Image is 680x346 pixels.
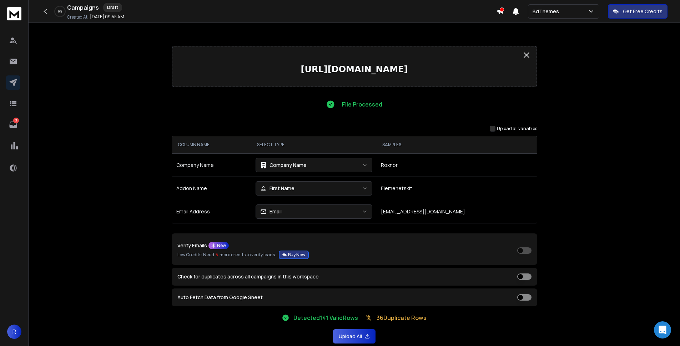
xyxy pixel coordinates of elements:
[293,313,358,322] p: Detected 141 Valid Rows
[208,242,229,249] div: New
[251,136,377,153] th: SELECT TYPE
[90,14,124,20] p: [DATE] 09:55 AM
[608,4,668,19] button: Get Free Credits
[377,200,537,223] td: [EMAIL_ADDRESS][DOMAIN_NAME]
[260,185,294,192] div: First Name
[260,162,307,169] div: Company Name
[497,126,537,132] label: Upload all variables
[377,153,537,177] td: Roxnor
[67,14,89,20] p: Created At:
[58,9,62,14] p: 0 %
[377,136,537,153] th: SAMPLES
[333,329,376,343] button: Upload All
[172,136,251,153] th: COLUMN NAME
[177,243,207,248] p: Verify Emails
[7,325,21,339] button: R
[172,200,251,223] td: Email Address
[260,208,282,215] div: Email
[13,118,19,123] p: 3
[177,251,309,259] p: Low Credits: Need more credits to verify leads.
[172,177,251,200] td: Addon Name
[67,3,99,12] h1: Campaigns
[654,321,671,338] div: Open Intercom Messenger
[172,153,251,177] td: Company Name
[178,64,531,75] p: [URL][DOMAIN_NAME]
[623,8,663,15] p: Get Free Credits
[177,274,319,279] label: Check for duplicates across all campaigns in this workspace
[279,251,309,259] button: Verify EmailsNewLow Credits: Need 5 more credits to verify leads.
[216,252,218,258] span: 5
[342,100,382,109] p: File Processed
[377,313,427,322] p: 36 Duplicate Rows
[103,3,122,12] div: Draft
[7,7,21,20] img: logo
[177,295,263,300] label: Auto Fetch Data from Google Sheet
[377,177,537,200] td: Elemenetskit
[533,8,562,15] p: BdThemes
[6,118,20,132] a: 3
